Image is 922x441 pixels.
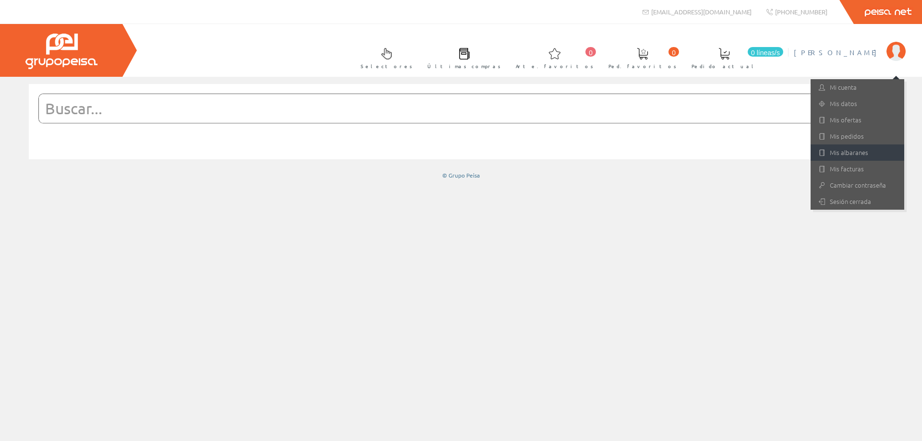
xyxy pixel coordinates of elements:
font: 0 [672,49,676,57]
a: Mis ofertas [811,112,904,128]
font: Cambiar contraseña [830,180,886,190]
font: Arte. favoritos [516,62,594,70]
font: [EMAIL_ADDRESS][DOMAIN_NAME] [651,8,752,16]
a: Mis datos [811,95,904,112]
font: Sesión cerrada [830,197,871,206]
font: © Grupo Peisa [442,171,480,179]
a: Mis albaranes [811,144,904,161]
font: [PHONE_NUMBER] [775,8,827,16]
font: 0 [589,49,593,57]
font: Mis ofertas [830,115,861,124]
font: Mis pedidos [830,131,864,141]
a: Mi cuenta [811,79,904,95]
font: 0 líneas/s [751,49,780,57]
a: Selectores [351,40,417,75]
font: Últimas compras [427,62,501,70]
font: Ped. favoritos [608,62,677,70]
font: Mi cuenta [830,83,857,92]
a: Cambiar contraseña [811,177,904,193]
font: [PERSON_NAME] [794,48,882,57]
img: Grupo Peisa [25,34,97,69]
font: Mis albaranes [830,148,868,157]
font: Mis facturas [830,164,864,173]
input: Buscar... [39,94,860,123]
a: [PERSON_NAME] [794,40,906,49]
font: Pedido actual [691,62,757,70]
a: Mis pedidos [811,128,904,144]
a: Últimas compras [418,40,506,75]
font: Selectores [361,62,412,70]
font: Mis datos [830,99,857,108]
a: Mis facturas [811,161,904,177]
a: Sesión cerrada [811,193,904,210]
